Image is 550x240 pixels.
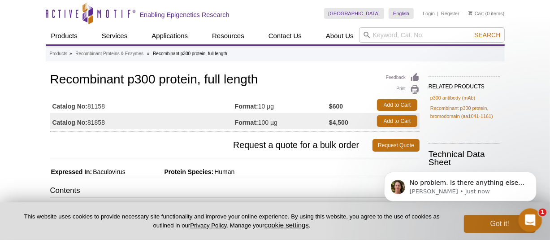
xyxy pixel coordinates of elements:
a: Feedback [386,73,420,83]
input: Keyword, Cat. No. [359,27,505,43]
div: Close [157,4,173,20]
a: p300 antibody (mAb) [430,94,475,102]
li: » [69,51,72,56]
textarea: Message… [8,153,172,168]
li: | [437,8,439,19]
div: Yes, the Recombinant p300 protein, cat number 81158 is currently in stock. [14,37,140,55]
img: Profile image for Madeleine [26,5,40,19]
strong: Catalog No: [52,118,88,127]
span: Request a quote for a bulk order [50,139,373,152]
h2: Enabling Epigenetics Research [140,11,230,19]
iframe: Intercom notifications message [371,153,550,216]
a: Cart [468,10,484,17]
div: Madeleine says… [7,132,172,180]
a: Products [50,50,67,58]
a: Resources [207,27,250,44]
strong: Format: [235,118,258,127]
iframe: Intercom live chat [519,209,542,232]
a: Print [386,85,420,95]
a: Login [423,10,435,17]
div: Madeleine says… [7,61,172,105]
button: cookie settings [264,221,309,229]
li: (0 items) [468,8,505,19]
h2: RELATED PRODUCTS [429,76,500,92]
div: Madeleine says… [7,32,172,61]
button: Gif picker [43,171,50,179]
button: Send a message… [154,168,168,182]
div: You can use promo codePROTEIN30on your order to save 30% on recombinant proteins right now. [7,61,147,98]
span: Human [213,168,234,175]
button: Start recording [57,171,64,179]
td: 81858 [50,113,235,129]
div: No problem. Is there anything else that I can help you with? [7,132,147,161]
td: 10 µg [235,97,329,113]
li: Recombinant p300 protein, full length [153,51,227,56]
span: Expressed In: [50,168,92,175]
div: Thank you [132,111,165,120]
b: PROTEIN30 [91,67,130,74]
div: Yes, the Recombinant p300 protein, cat number 81158 is currently in stock. [7,32,147,60]
h1: [PERSON_NAME] [43,4,102,11]
span: Protein Species: [127,168,214,175]
p: Active [43,11,61,20]
img: Your Cart [468,11,472,15]
button: Upload attachment [14,171,21,179]
div: Thank you [125,105,172,125]
div: user says… [7,105,172,132]
a: Register [441,10,459,17]
div: No problem. Is there anything else that I can help you with? [14,138,140,155]
a: Privacy Policy [190,222,226,229]
a: [GEOGRAPHIC_DATA] [324,8,385,19]
a: Request Quote [372,139,420,152]
a: Recombinant Proteins & Enzymes [75,50,143,58]
a: English [389,8,414,19]
a: Services [96,27,133,44]
strong: Format: [235,102,258,110]
a: Add to Cart [377,115,417,127]
h3: Contents [50,185,420,198]
a: Applications [146,27,193,44]
button: Search [472,31,503,39]
span: 1 [539,209,547,217]
span: Baculovirus [92,168,125,175]
a: Recombinant p300 protein, bromodomain (aa1041-1161) [430,104,498,120]
strong: $600 [329,102,343,110]
td: 81158 [50,97,235,113]
h1: Recombinant p300 protein, full length [50,73,420,88]
a: About Us [320,27,359,44]
strong: Catalog No: [52,102,88,110]
span: Search [474,31,500,39]
button: go back [6,4,23,21]
button: Got it! [464,215,536,233]
div: You can use promo code on your order to save 30% on recombinant proteins right now. [14,66,140,93]
td: 100 µg [235,113,329,129]
p: This website uses cookies to provide necessary site functionality and improve your online experie... [14,213,449,230]
button: Home [140,4,157,21]
a: Products [46,27,83,44]
a: Add to Cart [377,99,417,111]
li: » [147,51,150,56]
h2: Technical Data Sheet [429,150,500,166]
a: Contact Us [263,27,307,44]
strong: $4,500 [329,118,348,127]
button: Emoji picker [28,171,35,179]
